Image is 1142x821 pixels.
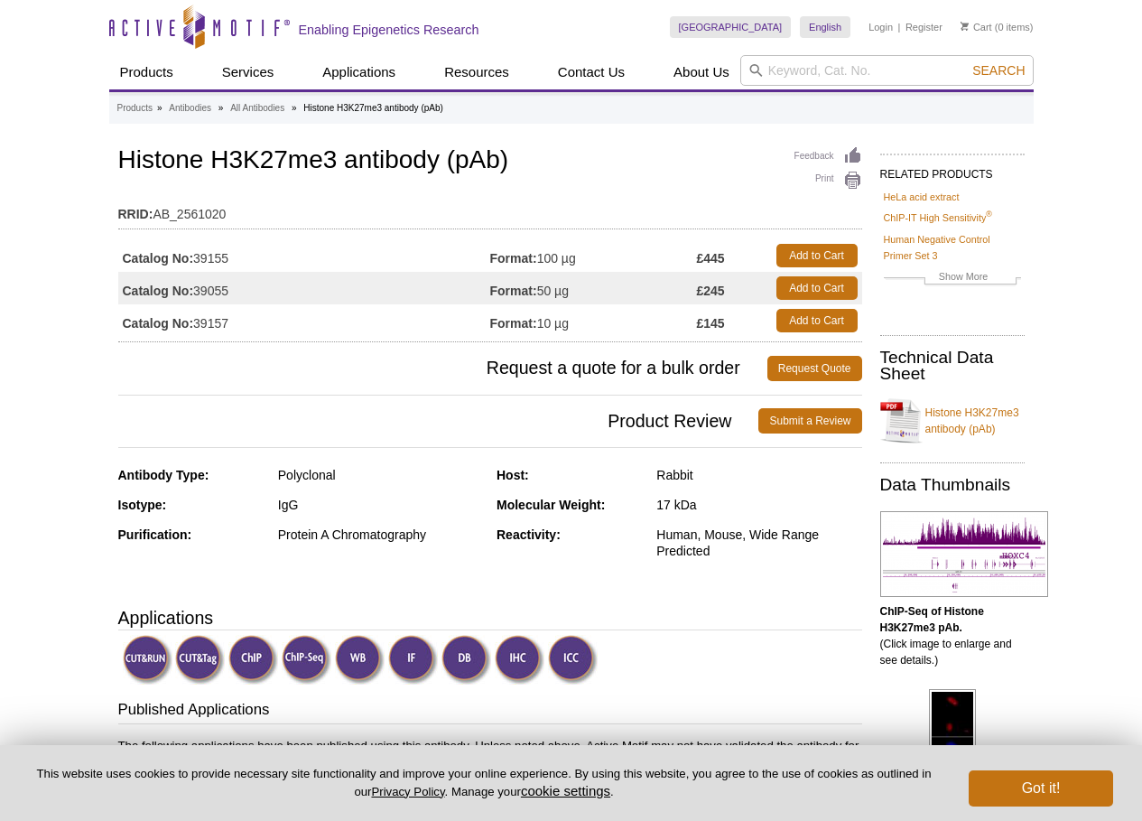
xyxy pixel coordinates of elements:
a: Register [905,21,942,33]
b: ChIP-Seq of Histone H3K27me3 pAb. [880,605,984,634]
strong: Format: [490,250,537,266]
a: Services [211,55,285,89]
strong: £145 [696,315,724,331]
span: Product Review [118,408,759,434]
a: English [800,16,850,38]
li: | [898,16,901,38]
a: ChIP-IT High Sensitivity® [884,210,992,226]
strong: RRID: [118,206,153,222]
strong: Antibody Type: [118,468,209,482]
a: Human Negative Control Primer Set 3 [884,231,1021,264]
a: HeLa acid extract [884,189,960,205]
strong: Purification: [118,527,192,542]
input: Keyword, Cat. No. [740,55,1034,86]
a: Privacy Policy [371,785,444,798]
span: Request a quote for a bulk order [118,356,767,381]
li: Histone H3K27me3 antibody (pAb) [303,103,443,113]
h1: Histone H3K27me3 antibody (pAb) [118,146,862,177]
div: Rabbit [656,467,861,483]
strong: Molecular Weight: [497,498,605,512]
strong: Format: [490,315,537,331]
p: This website uses cookies to provide necessary site functionality and improve your online experie... [29,766,939,800]
a: All Antibodies [230,100,284,117]
td: 50 µg [490,272,697,304]
button: Got it! [969,770,1113,807]
div: 17 kDa [656,497,861,513]
a: Submit a Review [758,408,861,434]
span: Search [972,63,1025,78]
div: Human, Mouse, Wide Range Predicted [656,527,861,559]
strong: Catalog No: [123,283,194,299]
td: 39055 [118,272,490,304]
a: About Us [663,55,740,89]
img: Immunohistochemistry Validated [495,635,544,685]
a: Cart [961,21,992,33]
h3: Applications [118,604,862,631]
strong: Format: [490,283,537,299]
td: 39157 [118,304,490,337]
h2: Enabling Epigenetics Research [299,22,479,38]
img: CUT&Tag Validated [175,635,225,685]
img: Western Blot Validated [335,635,385,685]
li: » [292,103,297,113]
img: ChIP-Seq Validated [282,635,331,685]
strong: Catalog No: [123,315,194,331]
h2: Technical Data Sheet [880,350,1025,382]
sup: ® [986,210,992,219]
a: Products [109,55,184,89]
a: Add to Cart [776,244,858,267]
li: (0 items) [961,16,1034,38]
img: Histone H3K27me3 antibody (pAb) tested by ChIP-Seq. [880,511,1048,597]
h2: Data Thumbnails [880,477,1025,493]
h3: Published Applications [118,699,862,724]
td: 100 µg [490,239,697,272]
a: Products [117,100,153,117]
img: CUT&RUN Validated [123,635,172,685]
td: 10 µg [490,304,697,337]
li: » [218,103,224,113]
a: Resources [433,55,520,89]
a: Show More [884,268,1021,289]
a: Antibodies [169,100,211,117]
img: Dot Blot Validated [441,635,491,685]
img: ChIP Validated [228,635,278,685]
a: Print [794,171,862,191]
a: Request Quote [767,356,862,381]
p: (Click image to enlarge and see details.) [880,603,1025,668]
h2: RELATED PRODUCTS [880,154,1025,186]
div: IgG [278,497,483,513]
img: Immunocytochemistry Validated [548,635,598,685]
a: Add to Cart [776,276,858,300]
a: Add to Cart [776,309,858,332]
a: Login [868,21,893,33]
strong: £445 [696,250,724,266]
button: Search [967,62,1030,79]
img: Immunofluorescence Validated [388,635,438,685]
td: 39155 [118,239,490,272]
a: Contact Us [547,55,636,89]
div: Protein A Chromatography [278,527,483,543]
a: Applications [311,55,406,89]
a: [GEOGRAPHIC_DATA] [670,16,792,38]
a: Histone H3K27me3 antibody (pAb) [880,394,1025,448]
button: cookie settings [521,783,610,798]
strong: Isotype: [118,498,167,512]
td: AB_2561020 [118,195,862,224]
li: » [157,103,162,113]
strong: Host: [497,468,529,482]
strong: £245 [696,283,724,299]
a: Feedback [794,146,862,166]
strong: Catalog No: [123,250,194,266]
div: Polyclonal [278,467,483,483]
strong: Reactivity: [497,527,561,542]
img: Your Cart [961,22,969,31]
